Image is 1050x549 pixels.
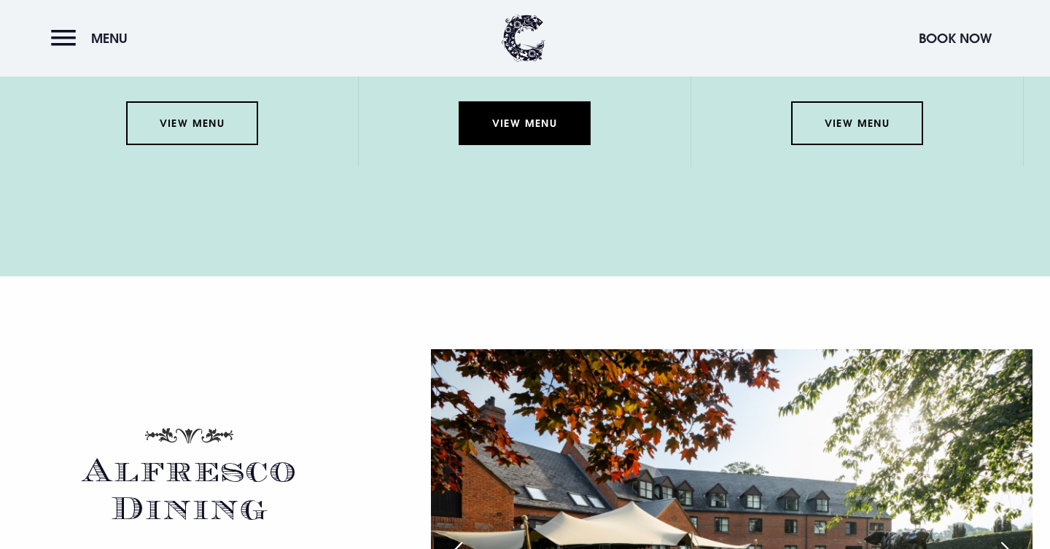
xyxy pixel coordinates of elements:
a: View Menu [459,101,590,145]
a: View Menu [791,101,922,145]
span: Menu [91,30,128,47]
h2: Alfresco Dining [17,464,360,529]
button: Menu [51,23,135,54]
button: Book Now [911,23,999,54]
img: Clandeboye Lodge [502,15,545,62]
a: View Menu [126,101,257,145]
